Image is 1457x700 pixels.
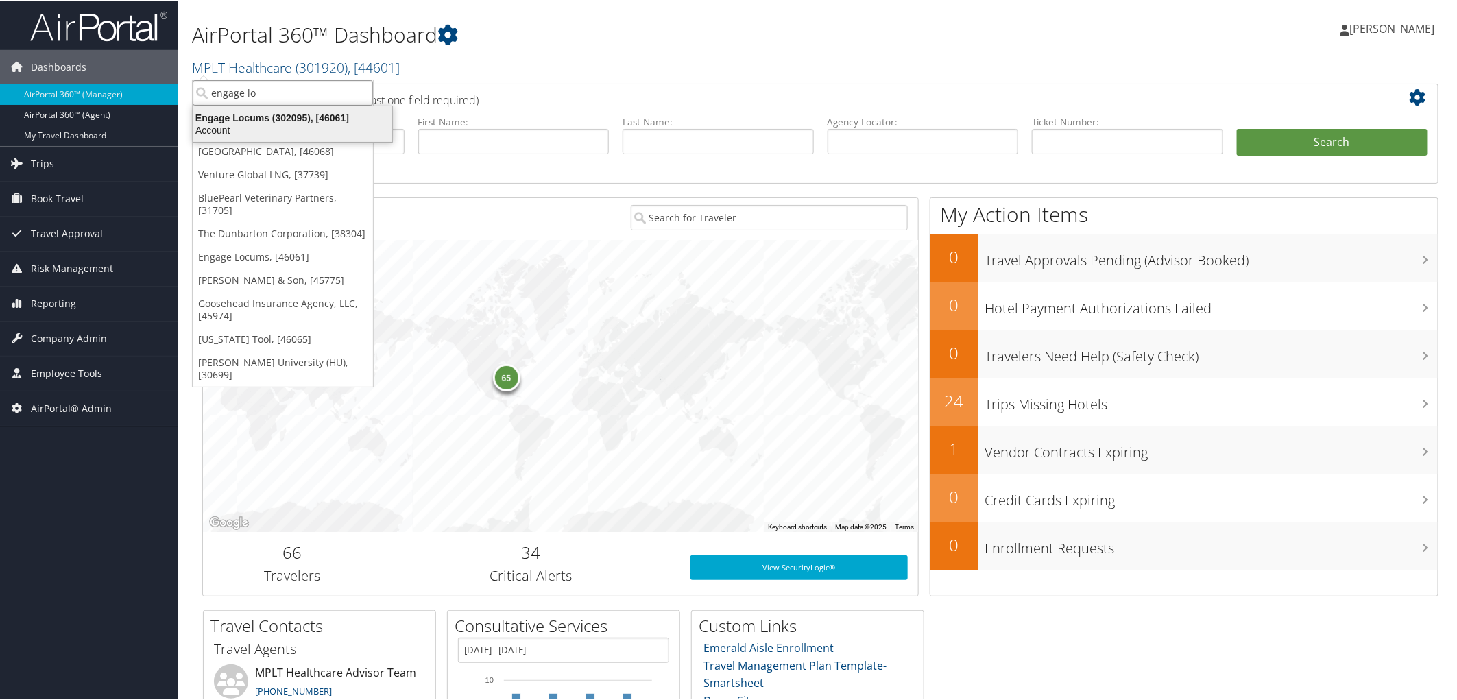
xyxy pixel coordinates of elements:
a: 0Hotel Payment Authorizations Failed [930,281,1438,329]
a: 1Vendor Contracts Expiring [930,425,1438,473]
a: 0Enrollment Requests [930,521,1438,569]
a: Open this area in Google Maps (opens a new window) [206,513,252,531]
h2: Airtinerary Lookup [213,85,1325,108]
h2: Travel Contacts [210,613,435,636]
button: Keyboard shortcuts [768,521,827,531]
span: Company Admin [31,320,107,354]
span: Dashboards [31,49,86,83]
h3: Travel Approvals Pending (Advisor Booked) [985,243,1438,269]
a: 0Travelers Need Help (Safety Check) [930,329,1438,377]
a: Goosehead Insurance Agency, LLC, [45974] [193,291,373,326]
h2: 0 [930,244,978,267]
a: [PERSON_NAME] University (HU), [30699] [193,350,373,385]
a: [US_STATE] Tool, [46065] [193,326,373,350]
a: [PERSON_NAME] [1340,7,1449,48]
h2: 0 [930,340,978,363]
h2: 0 [930,484,978,507]
h3: Travelers [213,565,372,584]
h2: 1 [930,436,978,459]
a: 0Travel Approvals Pending (Advisor Booked) [930,233,1438,281]
h2: 24 [930,388,978,411]
tspan: 10 [485,675,494,683]
a: [GEOGRAPHIC_DATA], [46068] [193,138,373,162]
button: Search [1237,128,1428,155]
h2: 66 [213,540,372,563]
div: 65 [492,363,520,390]
h3: Travelers Need Help (Safety Check) [985,339,1438,365]
h3: Credit Cards Expiring [985,483,1438,509]
h3: Vendor Contracts Expiring [985,435,1438,461]
a: Terms (opens in new tab) [895,522,914,529]
h1: AirPortal 360™ Dashboard [192,19,1030,48]
h3: Enrollment Requests [985,531,1438,557]
label: First Name: [418,114,610,128]
span: ( 301920 ) [296,57,348,75]
h3: Travel Agents [214,638,425,657]
h2: Consultative Services [455,613,679,636]
a: The Dunbarton Corporation, [38304] [193,221,373,244]
span: AirPortal® Admin [31,390,112,424]
h1: My Action Items [930,199,1438,228]
div: Engage Locums (302095), [46061] [185,110,400,123]
span: Trips [31,145,54,180]
a: View SecurityLogic® [690,554,908,579]
h3: Critical Alerts [392,565,670,584]
label: Last Name: [623,114,814,128]
a: [PHONE_NUMBER] [255,684,332,696]
h2: Custom Links [699,613,924,636]
a: Engage Locums, [46061] [193,244,373,267]
div: Account [185,123,400,135]
h3: Trips Missing Hotels [985,387,1438,413]
label: Ticket Number: [1032,114,1223,128]
span: Book Travel [31,180,84,215]
h2: 0 [930,532,978,555]
span: , [ 44601 ] [348,57,400,75]
h3: Hotel Payment Authorizations Failed [985,291,1438,317]
span: (at least one field required) [348,91,479,106]
span: Risk Management [31,250,113,285]
a: 24Trips Missing Hotels [930,377,1438,425]
img: Google [206,513,252,531]
input: Search Accounts [193,79,373,104]
h2: 34 [392,540,670,563]
a: MPLT Healthcare [192,57,400,75]
a: Emerald Aisle Enrollment [704,639,834,654]
span: [PERSON_NAME] [1350,20,1435,35]
span: Map data ©2025 [835,522,887,529]
a: Travel Management Plan Template- Smartsheet [704,657,887,690]
label: Agency Locator: [828,114,1019,128]
input: Search for Traveler [631,204,908,229]
h2: 0 [930,292,978,315]
span: Reporting [31,285,76,319]
a: 0Credit Cards Expiring [930,473,1438,521]
span: Travel Approval [31,215,103,250]
a: BluePearl Veterinary Partners, [31705] [193,185,373,221]
a: Venture Global LNG, [37739] [193,162,373,185]
span: Employee Tools [31,355,102,389]
img: airportal-logo.png [30,9,167,41]
a: [PERSON_NAME] & Son, [45775] [193,267,373,291]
